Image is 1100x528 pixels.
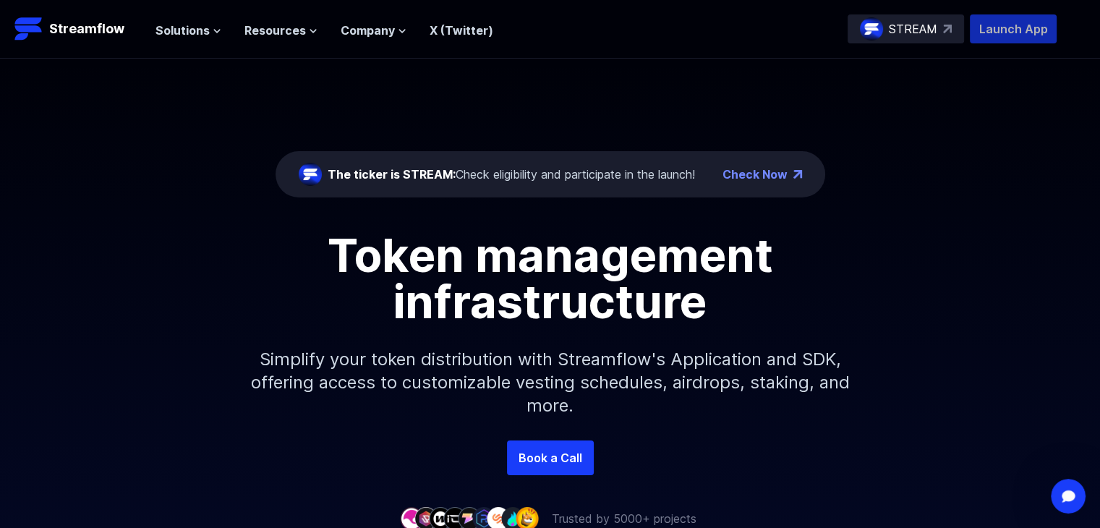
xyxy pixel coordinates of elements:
[943,25,952,33] img: top-right-arrow.svg
[14,14,43,43] img: Streamflow Logo
[722,166,788,183] a: Check Now
[239,325,861,440] p: Simplify your token distribution with Streamflow's Application and SDK, offering access to custom...
[328,167,456,182] span: The ticker is STREAM:
[155,22,221,39] button: Solutions
[328,166,695,183] div: Check eligibility and participate in the launch!
[860,17,883,41] img: streamflow-logo-circle.png
[889,20,937,38] p: STREAM
[244,22,317,39] button: Resources
[341,22,406,39] button: Company
[970,14,1057,43] button: Launch App
[341,22,395,39] span: Company
[14,14,141,43] a: Streamflow
[430,23,493,38] a: X (Twitter)
[552,510,696,527] p: Trusted by 5000+ projects
[1051,479,1086,514] iframe: Intercom live chat
[49,19,124,39] p: Streamflow
[848,14,964,43] a: STREAM
[155,22,210,39] span: Solutions
[793,170,802,179] img: top-right-arrow.png
[244,22,306,39] span: Resources
[299,163,322,186] img: streamflow-logo-circle.png
[507,440,594,475] a: Book a Call
[225,232,876,325] h1: Token management infrastructure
